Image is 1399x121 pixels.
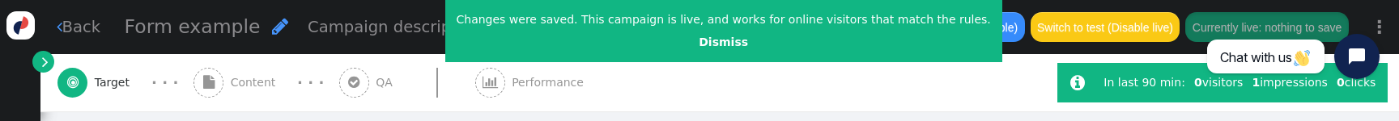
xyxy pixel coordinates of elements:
span:  [57,19,62,35]
span:  [272,17,288,35]
button: Currently live: nothing to save [1185,12,1348,41]
span: Campaign description [308,18,482,36]
div: In last 90 min: [1103,74,1189,91]
span: Performance [512,74,590,91]
img: logo-icon.svg [6,11,35,40]
b: 0 [1337,76,1345,89]
button: Switch to test (Disable live) [1031,12,1180,41]
a:  Performance [475,54,620,111]
span:  [483,76,498,89]
span: QA [376,74,399,91]
div: visitors [1189,74,1247,91]
b: 0 [1194,76,1202,89]
span:  [67,76,79,89]
span:  [203,76,215,89]
a: Dismiss [699,35,748,48]
a: Back [57,15,101,39]
span: Target [95,74,137,91]
span: impressions [1252,76,1327,89]
div: · · · [297,72,324,94]
div: · · · [151,72,178,94]
span:  [42,53,49,70]
span: Content [231,74,283,91]
a:  Target · · · [57,54,193,111]
span:  [1070,74,1085,91]
a:  QA [339,54,475,111]
span:  [348,76,359,89]
span: clicks [1337,76,1376,89]
a:  Content · · · [193,54,339,111]
b: 1 [1252,76,1260,89]
a: ⋮ [1360,3,1399,51]
span: Form example [125,15,261,38]
a:  [32,51,54,73]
